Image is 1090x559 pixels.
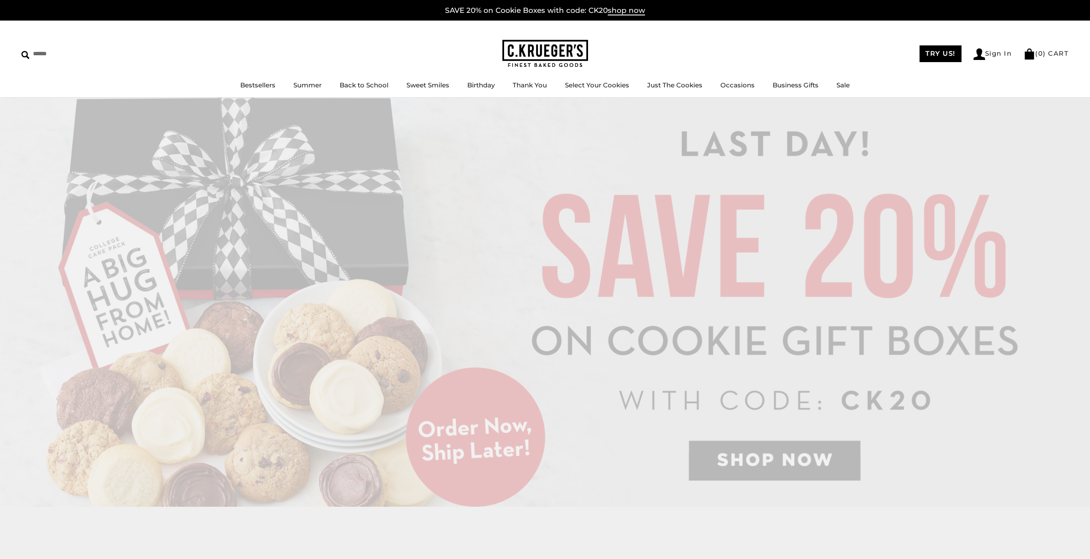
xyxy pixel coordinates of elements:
[467,81,495,89] a: Birthday
[647,81,702,89] a: Just The Cookies
[720,81,755,89] a: Occasions
[1024,49,1069,57] a: (0) CART
[293,81,322,89] a: Summer
[513,81,547,89] a: Thank You
[21,47,123,60] input: Search
[565,81,629,89] a: Select Your Cookies
[406,81,449,89] a: Sweet Smiles
[608,6,645,15] span: shop now
[974,48,1012,60] a: Sign In
[21,51,30,59] img: Search
[340,81,388,89] a: Back to School
[445,6,645,15] a: SAVE 20% on Cookie Boxes with code: CK20shop now
[836,81,850,89] a: Sale
[773,81,818,89] a: Business Gifts
[920,45,962,62] a: TRY US!
[240,81,275,89] a: Bestsellers
[502,40,588,68] img: C.KRUEGER'S
[1038,49,1043,57] span: 0
[974,48,985,60] img: Account
[1024,48,1035,60] img: Bag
